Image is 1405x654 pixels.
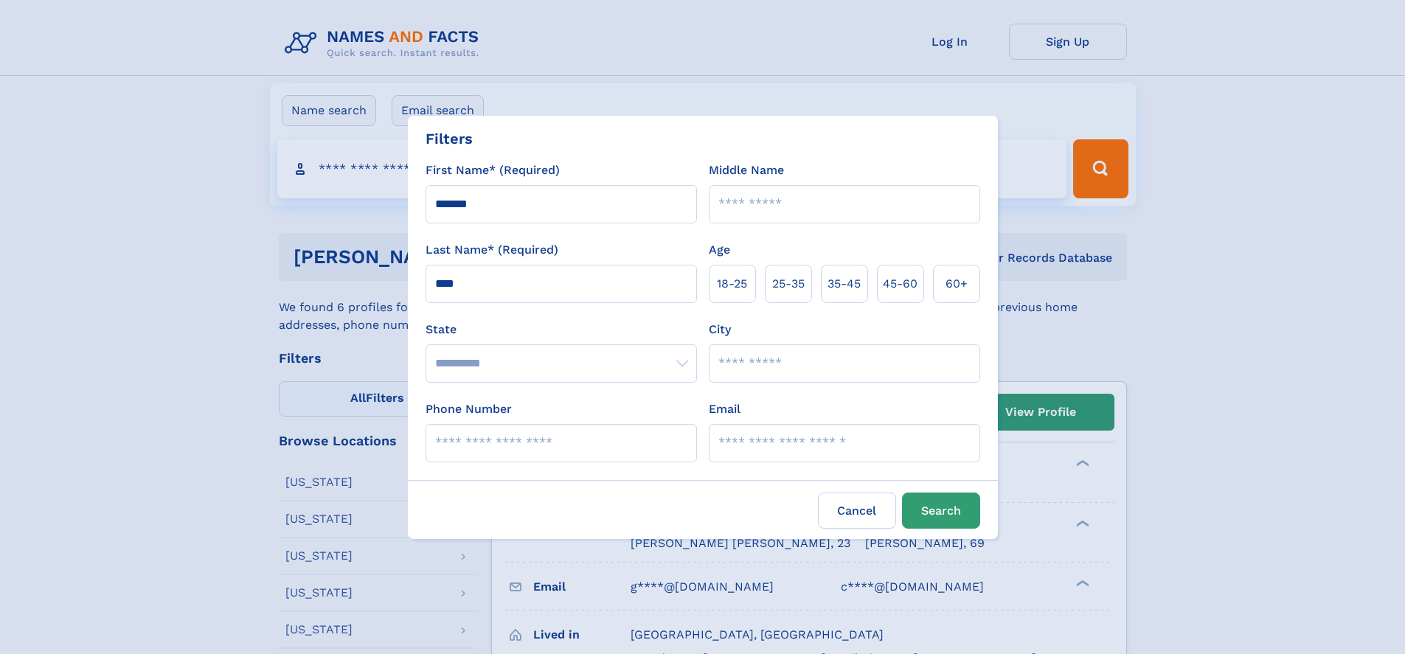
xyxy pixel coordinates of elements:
label: Last Name* (Required) [426,241,558,259]
span: 35‑45 [828,275,861,293]
span: 60+ [946,275,968,293]
button: Search [902,493,980,529]
label: City [709,321,731,338]
div: Filters [426,128,473,150]
label: Cancel [818,493,896,529]
label: Middle Name [709,161,784,179]
label: Age [709,241,730,259]
span: 45‑60 [883,275,917,293]
label: State [426,321,697,338]
label: Phone Number [426,400,512,418]
span: 18‑25 [717,275,747,293]
label: Email [709,400,740,418]
span: 25‑35 [772,275,805,293]
label: First Name* (Required) [426,161,560,179]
